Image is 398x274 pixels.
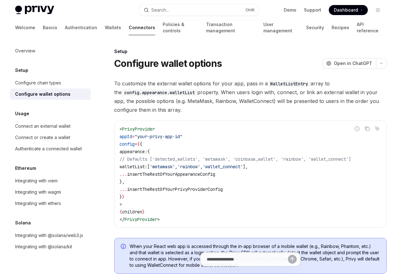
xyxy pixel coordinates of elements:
img: light logo [15,6,54,14]
span: When your React web app is accessed through the in-app browser of a mobile wallet (e.g., Rainbow,... [130,243,380,268]
a: Authenticate a connected wallet [10,143,91,154]
a: Dashboard [329,5,368,15]
button: Report incorrect code [353,125,361,133]
h5: Setup [15,67,28,74]
a: Integrating with viem [10,175,91,186]
span: // Defaults ['detected_wallets', 'metamask', 'coinbase_wallet', 'rainbow', 'wallet_connect'] [120,156,351,162]
a: Recipes [332,20,349,35]
div: Connect or create a wallet [15,134,70,141]
span: { [120,209,122,215]
span: [ [147,164,150,169]
span: = [132,134,135,139]
span: , [175,164,177,169]
span: < [120,126,122,132]
a: Integrating with ethers [10,198,91,209]
span: PrivyProvider [122,126,155,132]
h1: Configure wallet options [114,58,222,69]
span: 'rainbow' [177,164,200,169]
div: Integrating with @solana/web3.js [15,232,83,239]
a: Connect or create a wallet [10,132,91,143]
span: insertTheRestOfYourPrivyProviderConfig [127,186,223,192]
a: Security [306,20,324,35]
span: Ctrl K [245,8,255,13]
code: WalletListEntry [268,80,311,87]
a: Integrating with @solana/web3.js [10,230,91,241]
a: Wallets [105,20,121,35]
a: API reference [357,20,383,35]
button: Ask AI [373,125,381,133]
span: To customize the external wallet options for your app, pass in a array to the property. When user... [114,79,387,114]
span: PrivyProvider [125,217,157,222]
span: ... [120,186,127,192]
a: Support [304,7,321,13]
span: config [120,141,135,147]
span: { [147,149,150,154]
span: } [122,194,125,200]
span: > [120,201,122,207]
span: } [120,194,122,200]
span: appearance: [120,149,147,154]
span: 'metamask' [150,164,175,169]
input: Ask a question... [207,252,288,266]
span: Open in ChatGPT [334,60,372,67]
a: Policies & controls [163,20,199,35]
div: Integrating with @solana/kit [15,243,72,250]
button: Open in ChatGPT [322,58,376,69]
a: User management [263,20,299,35]
span: = [135,141,137,147]
div: Configure chain types [15,79,61,87]
a: Connect an external wallet [10,121,91,132]
span: children [122,209,142,215]
a: Demo [284,7,296,13]
button: Send message [288,255,297,264]
button: Open search [139,4,259,16]
span: }, [120,179,125,185]
a: Connectors [129,20,155,35]
a: Configure wallet options [10,89,91,100]
div: Integrating with wagmi [15,188,61,196]
span: 'wallet_connect' [203,164,243,169]
span: > [157,217,160,222]
a: Transaction management [206,20,256,35]
div: Integrating with viem [15,177,58,185]
span: insertTheRestOfYourAppearanceConfig [127,171,215,177]
svg: Info [121,244,127,250]
a: Authentication [65,20,97,35]
span: "your-privy-app-id" [135,134,182,139]
div: Connect an external wallet [15,122,70,130]
span: { [140,141,142,147]
a: Integrating with @solana/kit [10,241,91,252]
a: Configure chain types [10,77,91,89]
button: Copy the contents from the code block [363,125,371,133]
span: ... [120,171,127,177]
h5: Ethereum [15,164,36,172]
a: Overview [10,45,91,56]
span: </ [120,217,125,222]
div: Overview [15,47,35,55]
span: ], [243,164,248,169]
a: Welcome [15,20,35,35]
span: Dashboard [334,7,358,13]
code: config.appearance.walletList [122,89,197,96]
div: Authenticate a connected wallet [15,145,82,153]
div: Configure wallet options [15,90,70,98]
button: Toggle dark mode [373,5,383,15]
h5: Solana [15,219,31,227]
span: } [142,209,145,215]
span: , [200,164,203,169]
span: appId [120,134,132,139]
div: Integrating with ethers [15,200,61,207]
a: Integrating with wagmi [10,186,91,198]
span: walletList: [120,164,147,169]
span: { [137,141,140,147]
h5: Usage [15,110,29,117]
div: Search... [151,6,169,14]
div: Setup [114,48,387,55]
a: Basics [43,20,57,35]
